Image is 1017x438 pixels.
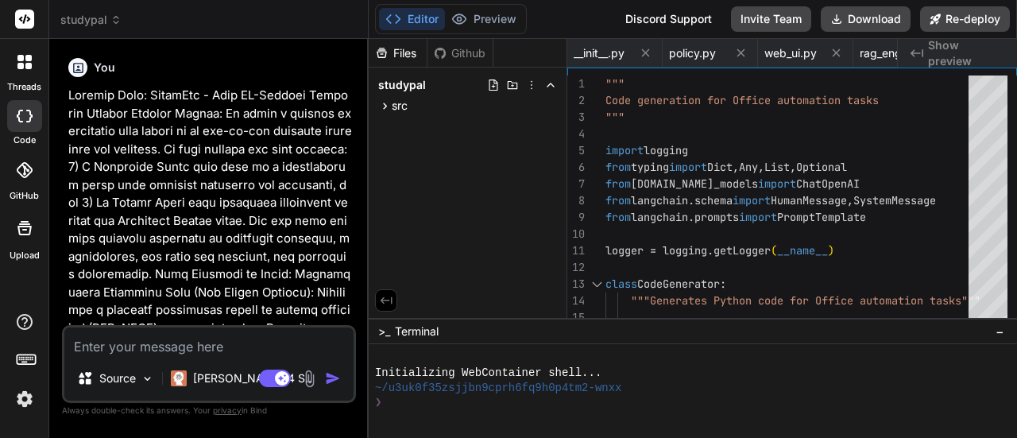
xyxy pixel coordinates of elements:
div: 12 [567,259,585,276]
span: __init__.py [574,45,625,61]
span: ( [771,243,777,258]
span: import [669,160,707,174]
span: PromptTemplate [777,210,866,224]
span: , [847,193,853,207]
div: 8 [567,192,585,209]
div: 5 [567,142,585,159]
span: studypal [60,12,122,28]
span: typing [631,160,669,174]
span: − [996,324,1004,339]
h6: You [94,60,115,76]
button: Invite Team [731,6,811,32]
div: 11 [567,242,585,259]
span: logging [644,143,688,157]
span: class [605,277,637,291]
span: , [733,160,739,174]
button: Re-deploy [920,6,1010,32]
img: settings [11,386,38,413]
div: 9 [567,209,585,226]
div: 15 [567,309,585,326]
span: src [392,98,408,114]
div: 1 [567,76,585,92]
label: code [14,134,36,147]
span: logger = logging.getLogger [605,243,771,258]
span: SystemMessage [853,193,936,207]
span: __name__ [777,243,828,258]
span: ~/u3uk0f35zsjjbn9cprh6fq9h0p4tm2-wnxx [375,381,622,396]
img: icon [325,370,341,386]
span: >_ [378,324,390,339]
span: web_ui.py [764,45,817,61]
div: 7 [567,176,585,192]
span: rag_engine.py [860,45,934,61]
span: langchain.prompts [631,210,739,224]
span: Terminal [395,324,439,339]
button: − [992,319,1007,344]
span: Any [739,160,758,174]
div: 10 [567,226,585,242]
span: CodeGenerator [637,277,720,291]
span: import [758,176,796,191]
span: , [758,160,764,174]
span: privacy [213,405,242,415]
img: Pick Models [141,372,154,386]
p: Source [99,370,136,386]
span: : [720,277,726,291]
span: ks""" [949,293,980,308]
span: from [605,210,631,224]
span: import [605,143,644,157]
label: Upload [10,249,40,262]
span: HumanMessage [771,193,847,207]
span: import [733,193,771,207]
button: Download [821,6,911,32]
span: from [605,160,631,174]
span: Dict [707,160,733,174]
span: """ [605,110,625,124]
span: List [764,160,790,174]
span: from [605,176,631,191]
span: [DOMAIN_NAME]_models [631,176,758,191]
div: 14 [567,293,585,309]
label: threads [7,80,41,94]
div: Files [369,45,427,61]
span: langchain.schema [631,193,733,207]
span: Optional [796,160,847,174]
div: 6 [567,159,585,176]
span: Code generation for Office automation tasks [605,93,879,107]
img: attachment [300,370,319,388]
div: Discord Support [616,6,721,32]
span: from [605,193,631,207]
p: Always double-check its answers. Your in Bind [62,403,356,418]
span: ) [828,243,834,258]
span: policy.py [669,45,716,61]
span: ❯ [375,395,383,410]
div: Click to collapse the range. [586,276,607,293]
span: ChatOpenAI [796,176,860,191]
span: Show preview [928,37,1004,69]
button: Editor [379,8,445,30]
div: 3 [567,109,585,126]
div: Github [427,45,493,61]
span: import [739,210,777,224]
button: Preview [445,8,523,30]
span: , [790,160,796,174]
img: Claude 4 Sonnet [171,370,187,386]
span: """ [605,76,625,91]
span: Initializing WebContainer shell... [375,366,601,381]
div: 4 [567,126,585,142]
span: studypal [378,77,426,93]
label: GitHub [10,189,39,203]
span: """Generates Python code for Office automation tas [631,293,949,308]
div: 13 [567,276,585,293]
div: 2 [567,92,585,109]
p: [PERSON_NAME] 4 S.. [193,370,311,386]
